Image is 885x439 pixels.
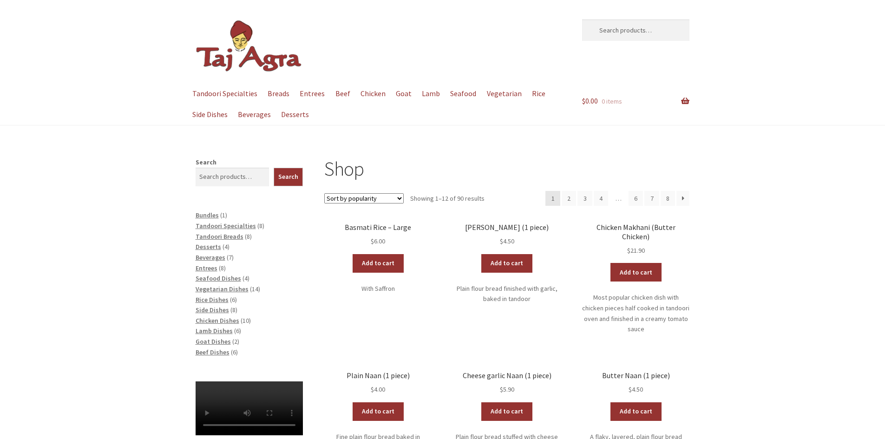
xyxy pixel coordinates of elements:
[196,306,229,314] a: Side Dishes
[582,83,689,119] a: $0.00 0 items
[453,223,561,247] a: [PERSON_NAME] (1 piece) $4.50
[196,158,216,166] label: Search
[500,385,503,393] span: $
[196,274,241,282] a: Seafood Dishes
[453,371,561,380] h2: Cheese garlic Naan (1 piece)
[602,97,622,105] span: 0 items
[582,371,689,380] h2: Butter Naan (1 piece)
[582,96,598,105] span: 0.00
[263,83,294,104] a: Breads
[277,104,314,125] a: Desserts
[324,371,432,380] h2: Plain Naan (1 piece)
[582,96,585,105] span: $
[356,83,390,104] a: Chicken
[196,253,225,262] span: Beverages
[545,191,560,206] span: Page 1
[196,211,219,219] a: Bundles
[196,222,256,230] a: Tandoori Specialties
[627,246,630,255] span: $
[229,253,232,262] span: 7
[252,285,258,293] span: 14
[188,83,262,104] a: Tandoori Specialties
[371,385,374,393] span: $
[331,83,354,104] a: Beef
[453,223,561,232] h2: [PERSON_NAME] (1 piece)
[188,104,232,125] a: Side Dishes
[243,316,249,325] span: 10
[610,263,662,282] a: Add to cart: “Chicken Makhani (Butter Chicken)”
[196,348,229,356] span: Beef Dishes
[629,385,632,393] span: $
[610,402,662,421] a: Add to cart: “Butter Naan (1 piece)”
[446,83,481,104] a: Seafood
[236,327,239,335] span: 6
[500,237,514,245] bdi: 4.50
[661,191,675,206] a: Page 8
[577,191,592,206] a: Page 3
[232,295,235,304] span: 6
[259,222,262,230] span: 8
[196,242,221,251] a: Desserts
[410,191,485,206] p: Showing 1–12 of 90 results
[196,168,269,186] input: Search products…
[676,191,689,206] a: →
[196,20,302,73] img: Dickson | Taj Agra Indian Restaurant
[453,283,561,304] p: Plain flour bread finished with garlic, baked in tandoor
[353,402,404,421] a: Add to cart: “Plain Naan (1 piece)”
[582,223,689,256] a: Chicken Makhani (Butter Chicken) $21.90
[582,20,689,41] input: Search products…
[500,385,514,393] bdi: 5.90
[562,191,577,206] a: Page 2
[391,83,416,104] a: Goat
[453,371,561,395] a: Cheese garlic Naan (1 piece) $5.90
[481,402,532,421] a: Add to cart: “Cheese garlic Naan (1 piece)”
[545,191,689,206] nav: Product Pagination
[481,254,532,273] a: Add to cart: “Garlic Naan (1 piece)”
[196,295,229,304] a: Rice Dishes
[196,327,233,335] a: Lamb Dishes
[196,83,561,125] nav: Primary Navigation
[644,191,659,206] a: Page 7
[629,191,643,206] a: Page 6
[295,83,329,104] a: Entrees
[233,348,236,356] span: 6
[232,306,236,314] span: 8
[418,83,445,104] a: Lamb
[324,223,432,232] h2: Basmati Rice – Large
[244,274,248,282] span: 4
[196,337,231,346] a: Goat Dishes
[629,385,643,393] bdi: 4.50
[247,232,250,241] span: 8
[324,371,432,395] a: Plain Naan (1 piece) $4.00
[196,232,243,241] span: Tandoori Breads
[582,292,689,334] p: Most popular chicken dish with chicken pieces half cooked in tandoori oven and finished in a crea...
[234,104,275,125] a: Beverages
[324,283,432,294] p: With Saffron
[196,316,239,325] a: Chicken Dishes
[582,371,689,395] a: Butter Naan (1 piece) $4.50
[371,237,374,245] span: $
[324,193,404,203] select: Shop order
[324,223,432,247] a: Basmati Rice – Large $6.00
[610,191,627,206] span: …
[582,223,689,241] h2: Chicken Makhani (Butter Chicken)
[324,157,689,181] h1: Shop
[274,168,303,186] button: Search
[196,264,217,272] a: Entrees
[527,83,550,104] a: Rice
[371,385,385,393] bdi: 4.00
[482,83,526,104] a: Vegetarian
[500,237,503,245] span: $
[371,237,385,245] bdi: 6.00
[221,264,224,272] span: 8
